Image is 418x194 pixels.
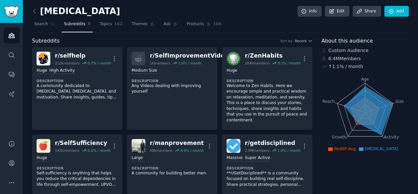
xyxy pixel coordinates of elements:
[129,19,157,32] a: Themes
[245,61,270,65] div: 284k members
[227,155,243,161] div: Massive
[100,21,112,27] span: Topics
[213,21,222,27] span: 106
[278,148,301,153] div: 1.0 % / month
[353,6,381,17] a: Share
[132,68,157,74] div: Medium Size
[227,139,240,153] img: getdisciplined
[55,148,80,153] div: 143k members
[127,47,217,130] a: r/SelfImprovementVideos1kmembers1.6% / monthMedium SizeDescriptionAny Videos dealing with improvi...
[322,99,335,103] tspan: Reach
[114,21,123,27] span: 162
[37,68,47,74] div: Huge
[150,139,204,147] div: r/ manprovement
[97,19,125,32] a: Topics162
[329,63,363,70] div: ↑ 1.1 % / month
[325,6,349,17] a: Edit
[295,39,313,43] button: Recent
[32,47,122,130] a: selfhelpr/selfhelp212kmembers0.7% / monthHugeHigh ActivityDescriptionA community dedicated to [ME...
[187,21,204,27] span: Products
[227,79,308,83] dt: Description
[297,6,322,17] a: Info
[278,61,301,65] div: 0.1 % / month
[37,170,118,188] p: Self-sufficiency is anything that helps you reduce the critical dependencies in life through self...
[132,170,213,176] p: A community for building better men.
[37,52,50,65] img: selfhelp
[245,155,270,161] div: Super Active
[49,68,75,74] div: High Activity
[245,148,270,153] div: 2.0M members
[150,61,170,65] div: 1k members
[227,83,308,123] p: Welcome to Zen Habits. Here we encourage simple and practical wisdom on relaxation, meditation, a...
[132,83,213,95] p: Any Videos dealing with improving yourself
[150,148,172,153] div: 48k members
[132,79,213,83] dt: Description
[178,61,201,65] div: 1.6 % / month
[227,170,308,188] p: **r/GetDisciplined** is a community focused on building real self-discipline. Share practical str...
[37,83,118,100] p: A community dedicated to [MEDICAL_DATA], [MEDICAL_DATA], and motivation. Share insights, guides, ...
[132,21,148,27] span: Themes
[295,39,307,43] span: Recent
[384,135,399,139] tspan: Activity
[322,55,409,62] div: 6.4M Members
[88,21,91,27] span: 8
[245,139,301,147] div: r/ getdisciplined
[34,21,48,27] span: Search
[334,147,356,151] span: Reddit Avg
[322,37,373,45] span: About this audience
[361,77,369,81] tspan: Age
[37,79,118,83] dt: Description
[37,139,50,153] img: SelfSufficiency
[55,139,111,147] div: r/ SelfSufficiency
[150,52,232,60] div: r/ SelfImprovementVideos
[88,148,111,153] div: 0.6 % / month
[62,19,93,32] a: Subreddits8
[32,19,57,32] a: Search
[365,147,398,151] span: [MEDICAL_DATA]
[322,47,409,54] div: Custom Audience
[245,52,301,60] div: r/ ZenHabits
[32,37,60,45] span: Subreddits
[55,52,111,60] div: r/ selfhelp
[88,61,111,65] div: 0.7 % / month
[227,68,237,74] div: Huge
[227,52,240,65] img: ZenHabits
[222,47,313,130] a: ZenHabitsr/ZenHabits284kmembers0.1% / monthHugeDescriptionWelcome to Zen Habits. Here we encourag...
[280,39,293,43] div: Sort by
[55,61,80,65] div: 212k members
[395,99,404,103] tspan: Size
[384,6,409,17] a: Add
[227,166,308,170] dt: Description
[332,135,346,139] tspan: Growth
[185,19,224,32] a: Products106
[181,148,204,153] div: 8.6 % / month
[132,166,213,170] dt: Description
[164,21,171,27] span: Ask
[37,166,118,170] dt: Description
[32,6,120,17] h2: [MEDICAL_DATA]
[132,155,143,161] div: Large
[161,19,180,32] a: Ask
[37,155,47,161] div: Huge
[64,21,86,27] span: Subreddits
[132,139,145,153] img: manprovement
[4,6,19,17] img: GummySearch logo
